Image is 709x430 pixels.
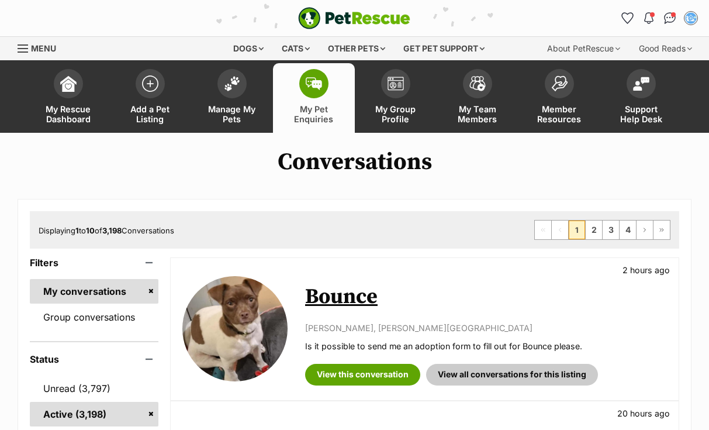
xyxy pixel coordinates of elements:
nav: Pagination [534,220,670,240]
span: Support Help Desk [615,104,668,124]
img: group-profile-icon-3fa3cf56718a62981997c0bc7e787c4b2cf8bcc04b72c1350f741eb67cf2f40e.svg [388,77,404,91]
span: My Rescue Dashboard [42,104,95,124]
a: Group conversations [30,305,158,329]
a: PetRescue [298,7,410,29]
a: Page 3 [603,221,619,239]
a: Page 2 [586,221,602,239]
a: View all conversations for this listing [426,364,598,385]
p: 20 hours ago [617,407,670,419]
span: Menu [31,43,56,53]
a: Active (3,198) [30,402,158,426]
div: Other pets [320,37,393,60]
span: My Group Profile [369,104,422,124]
header: Status [30,354,158,364]
div: Good Reads [631,37,700,60]
strong: 10 [86,226,95,235]
a: Conversations [660,9,679,27]
div: About PetRescue [539,37,628,60]
p: Is it possible to send me an adoption form to fill out for Bounce please. [305,340,667,352]
a: My Group Profile [355,63,437,133]
a: My Rescue Dashboard [27,63,109,133]
button: My account [682,9,700,27]
strong: 3,198 [102,226,122,235]
div: Dogs [225,37,272,60]
span: First page [535,221,551,239]
button: Notifications [639,9,658,27]
span: My Team Members [451,104,504,124]
img: member-resources-icon-8e73f808a243e03378d46382f2149f9095a855e16c252ad45f914b54edf8863c.svg [551,75,568,91]
a: View this conversation [305,364,420,385]
img: add-pet-listing-icon-0afa8454b4691262ce3f59096e99ab1cd57d4a30225e0717b998d2c9b9846f56.svg [142,75,158,92]
img: help-desk-icon-fdf02630f3aa405de69fd3d07c3f3aa587a6932b1a1747fa1d2bba05be0121f9.svg [633,77,649,91]
div: Get pet support [395,37,493,60]
header: Filters [30,257,158,268]
a: My conversations [30,279,158,304]
a: Bounce [305,284,378,310]
img: pet-enquiries-icon-7e3ad2cf08bfb03b45e93fb7055b45f3efa6380592205ae92323e6603595dc1f.svg [306,77,322,90]
a: Page 4 [620,221,636,239]
img: logo-e224e6f780fb5917bec1dbf3a21bbac754714ae5b6737aabdf751b685950b380.svg [298,7,410,29]
p: [PERSON_NAME], [PERSON_NAME][GEOGRAPHIC_DATA] [305,322,667,334]
strong: 1 [75,226,79,235]
img: team-members-icon-5396bd8760b3fe7c0b43da4ab00e1e3bb1a5d9ba89233759b79545d2d3fc5d0d.svg [469,76,486,91]
ul: Account quick links [618,9,700,27]
span: My Pet Enquiries [288,104,340,124]
a: Unread (3,797) [30,376,158,401]
img: Bounce [182,276,288,381]
p: 2 hours ago [622,264,670,276]
img: chat-41dd97257d64d25036548639549fe6c8038ab92f7586957e7f3b1b290dea8141.svg [664,12,676,24]
a: Add a Pet Listing [109,63,191,133]
a: Support Help Desk [600,63,682,133]
a: Manage My Pets [191,63,273,133]
img: notifications-46538b983faf8c2785f20acdc204bb7945ddae34d4c08c2a6579f10ce5e182be.svg [644,12,653,24]
img: susan bullen profile pic [685,12,697,24]
img: manage-my-pets-icon-02211641906a0b7f246fdf0571729dbe1e7629f14944591b6c1af311fb30b64b.svg [224,76,240,91]
span: Previous page [552,221,568,239]
a: Favourites [618,9,637,27]
a: Next page [637,221,653,239]
span: Manage My Pets [206,104,258,124]
span: Member Resources [533,104,586,124]
a: Last page [653,221,670,239]
a: My Team Members [437,63,518,133]
span: Page 1 [569,221,585,239]
span: Add a Pet Listing [124,104,177,124]
a: Menu [18,37,64,58]
img: dashboard-icon-eb2f2d2d3e046f16d808141f083e7271f6b2e854fb5c12c21221c1fb7104beca.svg [60,75,77,92]
span: Displaying to of Conversations [39,226,174,235]
a: Member Resources [518,63,600,133]
div: Cats [274,37,318,60]
a: My Pet Enquiries [273,63,355,133]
